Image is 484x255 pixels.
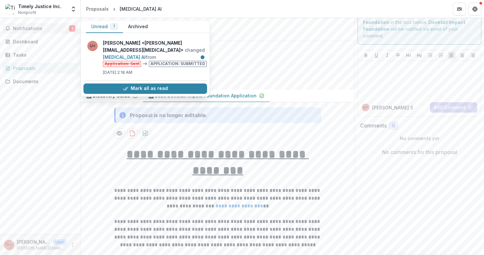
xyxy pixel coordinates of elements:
[13,51,73,58] div: Tasks
[69,3,78,16] button: Open entity switcher
[382,148,457,156] p: No comments for this proposal
[363,106,368,109] div: Utkarsh Saxena <utkarsh@adalat.ai>
[415,51,423,59] button: Heading 2
[6,243,12,247] div: Utkarsh Saxena <utkarsh@adalat.ai>
[86,6,109,12] div: Proposals
[362,51,370,59] button: Bold
[426,51,434,59] button: Bullet List
[3,50,78,60] a: Tasks
[130,111,207,119] div: Proposal is no longer editable.
[103,39,209,67] p: changed from
[13,65,73,72] div: Proposals
[453,3,466,16] button: Partners
[123,20,153,33] button: Archived
[17,245,66,251] p: [PERSON_NAME][EMAIL_ADDRESS][MEDICAL_DATA]
[69,241,77,249] button: More
[468,3,481,16] button: Get Help
[18,10,36,16] span: Nonprofit
[103,54,146,60] a: [MEDICAL_DATA] AI
[69,25,75,32] span: 1
[372,104,413,111] p: [PERSON_NAME] S
[113,24,115,28] span: 1
[469,51,477,59] button: Align Right
[83,4,164,14] nav: breadcrumb
[83,4,111,14] a: Proposals
[437,51,445,59] button: Ordered List
[114,128,125,139] button: Preview a92962ec-f8ea-495c-be2d-9eb0030d589a-6.pdf
[458,51,466,59] button: Align Center
[3,63,78,73] a: Proposals
[360,135,479,142] p: No comments yet
[86,46,339,54] h2: [MEDICAL_DATA] AI
[405,51,412,59] button: Heading 1
[120,6,162,12] div: [MEDICAL_DATA] AI
[392,123,395,129] span: 0
[13,38,73,45] div: Dashboard
[357,6,481,45] div: Send comments or questions to in the box below. will be notified via email of your comment.
[3,76,78,87] a: Documents
[3,23,78,34] button: Notifications1
[83,83,207,94] button: Mark all as read
[13,26,69,31] span: Notifications
[5,4,16,14] img: Timely Justice Inc.
[430,102,477,113] button: Add Comment
[127,128,137,139] button: download-proposal
[394,51,402,59] button: Strike
[448,51,456,59] button: Align Left
[373,51,380,59] button: Underline
[17,238,50,245] p: [PERSON_NAME] <[PERSON_NAME][EMAIL_ADDRESS][MEDICAL_DATA]>
[18,3,61,10] div: Timely Justice Inc.
[383,51,391,59] button: Italicize
[86,20,123,33] button: Unread
[13,78,73,85] div: Documents
[140,128,150,139] button: download-proposal
[3,36,78,47] a: Dashboard
[53,239,66,245] p: User
[360,123,387,129] h2: Comments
